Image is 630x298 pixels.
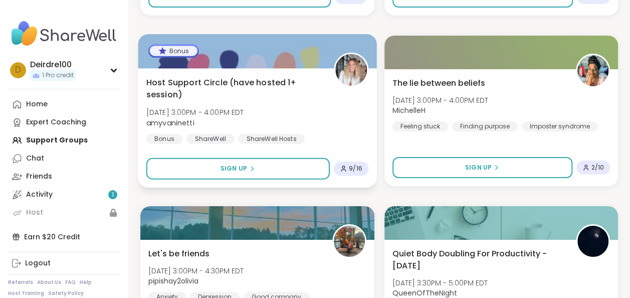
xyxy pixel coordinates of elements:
b: amyvaninetti [146,117,194,127]
img: QueenOfTheNight [577,226,608,257]
button: Sign Up [146,158,330,180]
span: [DATE] 3:30PM - 5:00PM EDT [392,278,488,288]
div: Home [26,99,48,109]
span: 1 Pro credit [42,71,74,80]
div: Activity [26,190,53,200]
div: Logout [25,258,51,268]
span: Sign Up [465,163,491,172]
div: Deirdre100 [30,59,76,70]
a: Logout [8,254,120,272]
span: 9 / 16 [349,165,362,173]
div: Bonus [150,46,197,56]
div: Finding purpose [452,121,518,131]
a: FAQ [65,279,76,286]
a: Help [80,279,92,286]
span: [DATE] 3:00PM - 4:30PM EDT [148,266,244,276]
a: Referrals [8,279,33,286]
img: pipishay2olivia [334,226,365,257]
b: pipishay2olivia [148,276,198,286]
b: MichelleH [392,105,426,115]
a: Chat [8,150,120,168]
span: Host Support Circle (have hosted 1+ session) [146,76,322,101]
a: Expert Coaching [8,113,120,131]
div: Chat [26,154,44,164]
a: Safety Policy [48,290,84,297]
div: Bonus [146,134,182,144]
span: Sign Up [221,164,247,173]
div: Imposter syndrome [522,121,598,131]
a: Host Training [8,290,44,297]
span: [DATE] 3:00PM - 4:00PM EDT [392,95,488,105]
img: amyvaninetti [335,54,367,86]
button: Sign Up [392,157,573,178]
a: Activity1 [8,186,120,204]
div: ShareWell Hosts [238,134,305,144]
a: Host [8,204,120,222]
div: Expert Coaching [26,117,86,127]
a: Home [8,95,120,113]
div: Friends [26,172,52,182]
b: QueenOfTheNight [392,288,457,298]
img: ShareWell Nav Logo [8,16,120,51]
div: Host [26,208,43,218]
span: D [15,64,21,77]
a: About Us [37,279,61,286]
div: Feeling stuck [392,121,448,131]
span: [DATE] 3:00PM - 4:00PM EDT [146,107,244,117]
div: ShareWell [186,134,234,144]
span: Let's be friends [148,248,209,260]
a: Friends [8,168,120,186]
span: Quiet Body Doubling For Productivity - [DATE] [392,248,565,272]
div: Earn $20 Credit [8,228,120,246]
span: 1 [112,191,114,199]
span: 2 / 10 [591,164,604,172]
img: MichelleH [577,55,608,86]
span: The lie between beliefs [392,77,485,89]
